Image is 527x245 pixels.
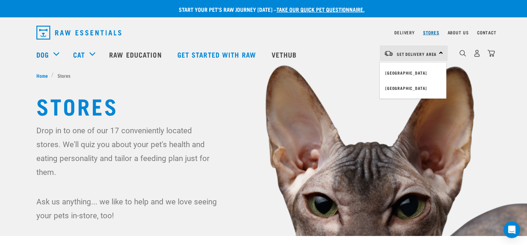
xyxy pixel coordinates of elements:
img: home-icon-1@2x.png [459,50,466,57]
a: Get started with Raw [170,41,265,68]
span: Home [36,72,48,79]
a: Dog [36,49,49,60]
a: Home [36,72,52,79]
img: home-icon@2x.png [488,50,495,57]
span: Set Delivery Area [397,53,437,55]
a: [GEOGRAPHIC_DATA] [380,65,446,81]
img: Raw Essentials Logo [36,26,121,40]
a: [GEOGRAPHIC_DATA] [380,81,446,96]
a: Stores [423,31,439,34]
nav: breadcrumbs [36,72,491,79]
img: van-moving.png [384,50,393,57]
nav: dropdown navigation [31,23,497,42]
h1: Stores [36,93,491,118]
img: user.png [473,50,481,57]
a: Raw Education [102,41,170,68]
a: Cat [73,49,85,60]
a: About Us [447,31,468,34]
a: Contact [477,31,497,34]
div: Open Intercom Messenger [503,221,520,238]
p: Ask us anything... we like to help and we love seeing your pets in-store, too! [36,195,218,222]
a: Delivery [394,31,414,34]
a: Vethub [265,41,306,68]
a: take our quick pet questionnaire. [276,8,364,11]
p: Drop in to one of our 17 conveniently located stores. We'll quiz you about your pet's health and ... [36,124,218,179]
